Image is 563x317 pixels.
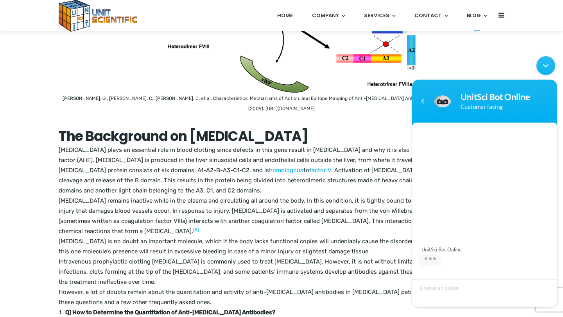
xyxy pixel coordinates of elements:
[309,167,331,174] a: factor V
[408,52,561,311] iframe: SalesIQ Chatwindow
[269,167,303,174] a: homologous
[59,236,504,256] p: [MEDICAL_DATA] is no doubt an important molecule, which if the body lacks functional copies will ...
[193,228,199,235] a: [8]
[59,127,504,145] h1: The Background on [MEDICAL_DATA]
[65,309,275,316] strong: Q) How to Determine the Quantitation of Anti-[MEDICAL_DATA] Antibodies?
[193,227,199,232] sup: [8]
[59,93,504,114] figcaption: [PERSON_NAME], G., [PERSON_NAME], C., [PERSON_NAME], C. et al. Characteristics, Mechanisms of Act...
[59,145,504,196] p: [MEDICAL_DATA] plays an essential role in blood clotting since defects in this gene result in [ME...
[59,196,504,236] p: [MEDICAL_DATA] remains inactive while in the plasma and circulating all around the body. In this ...
[59,287,504,307] p: However, a lot of doubts remain about the quantitation and activity of anti-[MEDICAL_DATA] antibo...
[59,256,504,287] p: Intravenous prophylactic clotting [MEDICAL_DATA] is commonly used to treat [MEDICAL_DATA]. Howeve...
